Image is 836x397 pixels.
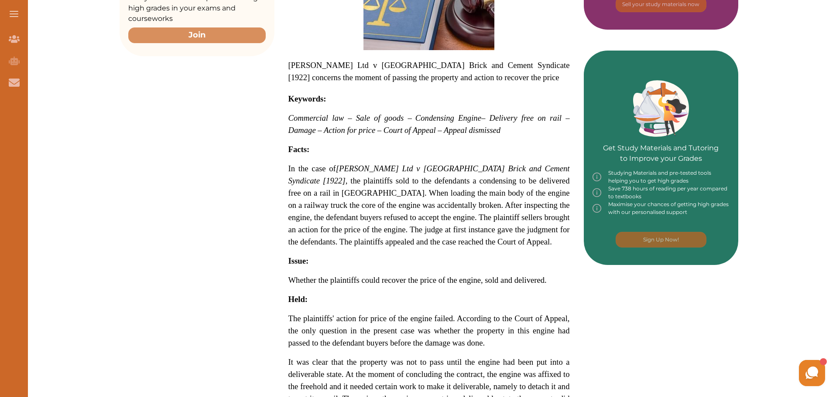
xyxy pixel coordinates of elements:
span: – Delivery free on rail – Damage – Action for price – Court of Appeal – Appeal dismissed [288,113,570,135]
span: Condensing Engine [415,113,481,122]
img: Green card image [633,80,689,137]
div: Save 738 hours of reading per year compared to textbooks [593,185,730,200]
button: Join [128,27,266,43]
span: Commercial law – Sale of goods – [288,113,412,122]
span: [PERSON_NAME] Ltd v [GEOGRAPHIC_DATA] Brick and Cement Syndicate [1922] concerns the moment of pa... [288,61,570,82]
span: The plaintiffs' action for price of the engine failed. According to the Court of Appeal, the only... [288,314,570,347]
span: Whether the plaintiffs could recover the price of the engine, sold and delivered. [288,275,547,285]
img: info-img [593,200,601,216]
span: [PERSON_NAME] Ltd v [GEOGRAPHIC_DATA] Brick and Cement Syndicate [1922] [288,164,570,185]
iframe: HelpCrunch [627,358,827,388]
div: Studying Materials and pre-tested tools helping you to get high grades [593,169,730,185]
strong: Issue: [288,256,309,265]
img: info-img [593,185,601,200]
span: main body of the engine on a railway truck the core of the engine was accidentally broken. After ... [288,188,570,246]
iframe: Reviews Badge Ribbon Widget [594,300,760,320]
strong: Facts: [288,145,310,154]
img: info-img [593,169,601,185]
p: Sign Up Now! [643,236,679,244]
span: In the case of , the plaintiffs sold to the defendants a condensing to be delivered free on a rai... [288,164,570,197]
button: [object Object] [616,232,706,248]
div: Maximise your chances of getting high grades with our personalised support [593,200,730,216]
p: Sell your study materials now [622,0,699,8]
p: Get Study Materials and Tutoring to Improve your Grades [603,119,719,164]
strong: Held: [288,295,308,304]
strong: Keywords: [288,94,326,103]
